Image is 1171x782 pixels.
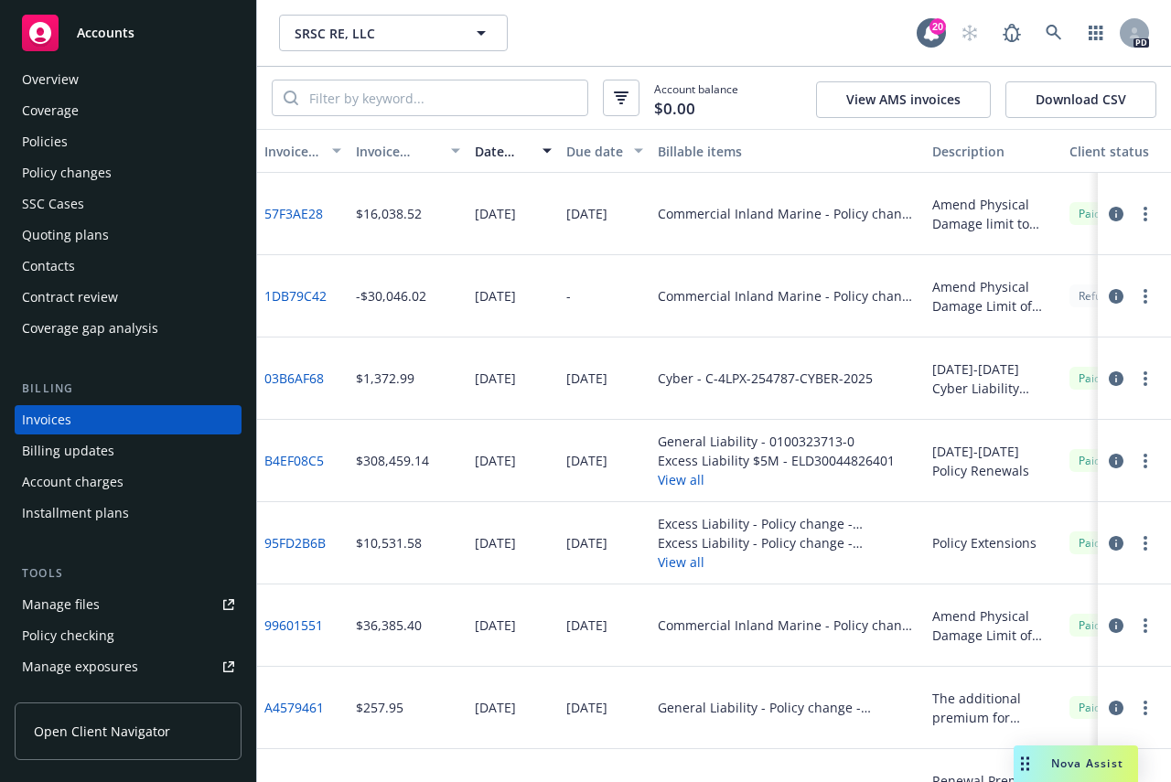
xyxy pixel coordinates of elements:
div: Paid [1069,614,1110,637]
div: Coverage gap analysis [22,314,158,343]
a: Account charges [15,467,242,497]
div: Billing [15,380,242,398]
button: Date issued [467,129,559,173]
a: Coverage gap analysis [15,314,242,343]
button: Invoice ID [257,129,349,173]
a: Search [1036,15,1072,51]
div: [DATE]-[DATE] Policy Renewals [932,442,1055,480]
a: Policies [15,127,242,156]
span: Accounts [77,26,134,40]
div: [DATE] [566,204,607,223]
div: [DATE] [475,698,516,717]
button: Due date [559,129,650,173]
a: Switch app [1078,15,1114,51]
a: Accounts [15,7,242,59]
div: Excess Liability - Policy change - MKLKV5EUE102959 [658,514,918,533]
div: Manage files [22,590,100,619]
div: Coverage [22,96,79,125]
a: 99601551 [264,616,323,635]
div: $308,459.14 [356,451,429,470]
div: [DATE] [475,533,516,552]
div: General Liability - Policy change - 0100259585-0 [658,698,918,717]
div: Amend Physical Damage limit to $27,839,128 and Revenue Protection Limit to $3,654,037 for project... [932,195,1055,233]
a: Invoices [15,405,242,434]
button: Download CSV [1005,81,1156,118]
div: - [566,286,571,305]
div: [DATE] [566,369,607,388]
div: Manage exposures [22,652,138,681]
a: 1DB79C42 [264,286,327,305]
button: View all [658,470,895,489]
div: Contacts [22,252,75,281]
div: Description [932,142,1055,161]
a: Start snowing [951,15,988,51]
a: Manage certificates [15,683,242,712]
a: Contract review [15,283,242,312]
a: SSC Cases [15,189,242,219]
div: [DATE] [475,204,516,223]
a: Policy changes [15,158,242,187]
button: View AMS invoices [816,81,991,118]
div: Cyber - C-4LPX-254787-CYBER-2025 [658,369,873,388]
div: Policies [22,127,68,156]
div: Policy changes [22,158,112,187]
div: SSC Cases [22,189,84,219]
div: Paid [1069,367,1110,390]
a: Manage files [15,590,242,619]
a: 95FD2B6B [264,533,326,552]
div: Manage certificates [22,683,142,712]
a: Quoting plans [15,220,242,250]
div: Contract review [22,283,118,312]
div: Account charges [22,467,124,497]
div: Billing updates [22,436,114,466]
span: Account balance [654,81,738,114]
div: Paid [1069,696,1110,719]
div: Policy checking [22,621,114,650]
div: Drag to move [1014,745,1037,782]
div: Invoice amount [356,142,440,161]
div: Installment plans [22,498,129,528]
div: Quoting plans [22,220,109,250]
a: Manage exposures [15,652,242,681]
div: Due date [566,142,623,161]
div: Commercial Inland Marine - Policy change - 3689710124ES [658,286,918,305]
div: $36,385.40 [356,616,422,635]
div: Excess Liability $5M - ELD30044826401 [658,451,895,470]
div: [DATE] [475,369,516,388]
div: [DATE] [566,451,607,470]
div: Paid [1069,531,1110,554]
div: The additional premium for ADDITIONAL INSURED AS REQUIRED BY WRITTEN CONTRACT - MORTGAGEE, ASSIGN... [932,689,1055,727]
div: Paid [1069,449,1110,472]
span: Nova Assist [1051,755,1123,771]
div: Amend Physical Damage Limit of Liability to 39,786,340; Revenue Protection Limit of Liability to ... [932,606,1055,645]
a: 03B6AF68 [264,369,324,388]
svg: Search [284,91,298,105]
a: Policy checking [15,621,242,650]
div: Excess Liability - Policy change - ELD30044826400 [658,533,918,552]
div: Billable items [658,142,918,161]
span: Open Client Navigator [34,722,170,741]
div: 20 [929,18,946,35]
div: Refunded [1069,284,1136,307]
div: [DATE] [566,698,607,717]
a: A4579461 [264,698,324,717]
button: View all [658,552,918,572]
a: Installment plans [15,498,242,528]
div: [DATE] [475,451,516,470]
a: B4EF08C5 [264,451,324,470]
a: Overview [15,65,242,94]
div: -$30,046.02 [356,286,426,305]
span: SRSC RE, LLC [295,24,453,43]
div: Commercial Inland Marine - Policy change - 3689710123ES [658,616,918,635]
div: [DATE] [566,616,607,635]
div: Commercial Inland Marine - Policy change - 3689710124ES [658,204,918,223]
button: Invoice amount [349,129,467,173]
div: Paid [1069,202,1110,225]
div: $10,531.58 [356,533,422,552]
